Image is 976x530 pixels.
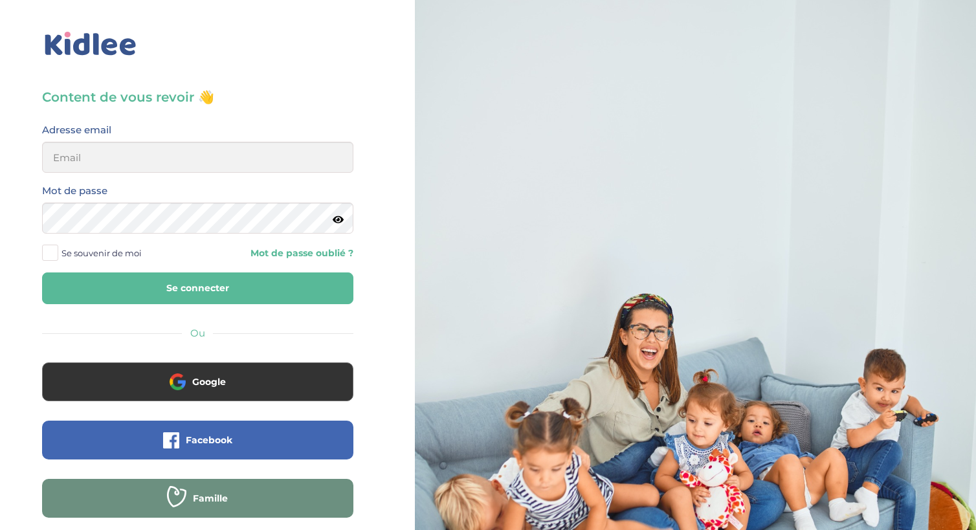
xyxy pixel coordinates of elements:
button: Google [42,362,353,401]
h3: Content de vous revoir 👋 [42,88,353,106]
button: Se connecter [42,272,353,304]
span: Facebook [186,434,232,447]
span: Ou [190,327,205,339]
img: logo_kidlee_bleu [42,29,139,59]
span: Se souvenir de moi [61,245,142,261]
button: Famille [42,479,353,518]
span: Famille [193,492,228,505]
label: Adresse email [42,122,111,138]
span: Google [192,375,226,388]
button: Facebook [42,421,353,459]
input: Email [42,142,353,173]
a: Mot de passe oublié ? [207,247,353,259]
img: google.png [170,373,186,390]
label: Mot de passe [42,182,107,199]
a: Facebook [42,443,353,455]
img: facebook.png [163,432,179,448]
a: Google [42,384,353,397]
a: Famille [42,501,353,513]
